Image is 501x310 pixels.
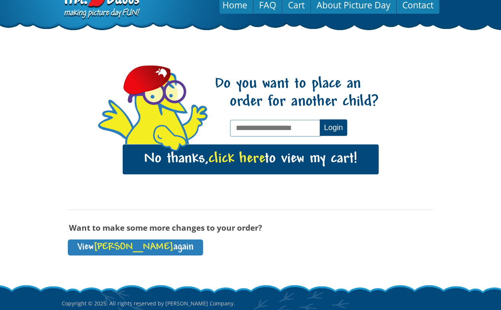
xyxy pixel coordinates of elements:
[123,145,379,174] a: No thanks,click hereto view my cart!
[215,93,379,111] span: order for another child?
[214,75,379,111] h1: Do you want to place an
[320,119,347,136] button: Login
[150,123,189,153] img: hello
[68,223,434,232] h3: Want to make some more changes to your order?
[94,242,173,252] span: [PERSON_NAME]
[208,151,265,167] span: click here
[68,239,203,255] a: View[PERSON_NAME]again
